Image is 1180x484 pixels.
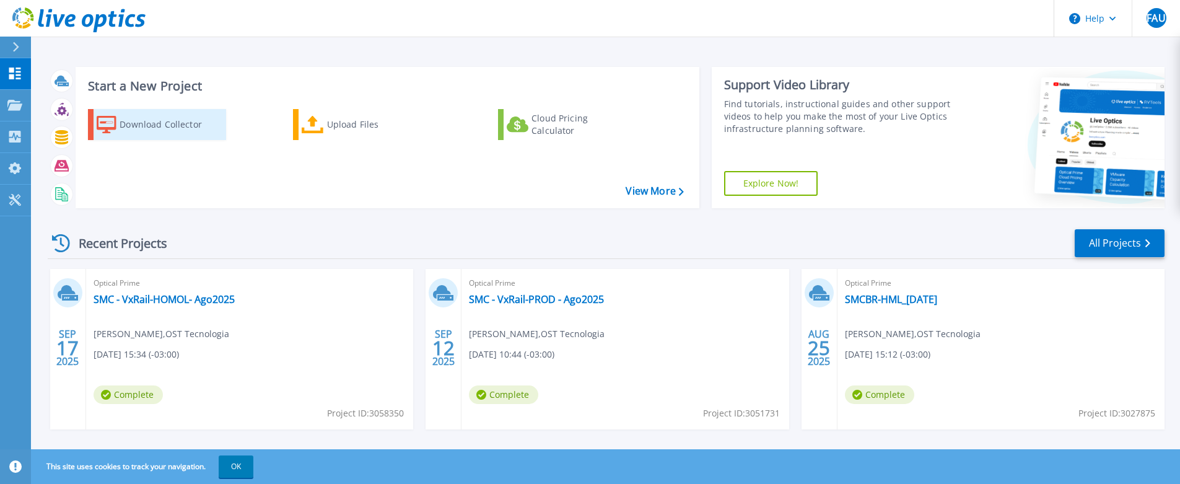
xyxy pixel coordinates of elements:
h3: Start a New Project [88,79,683,93]
span: This site uses cookies to track your navigation. [34,455,253,478]
a: Upload Files [293,109,431,140]
span: Optical Prime [845,276,1157,290]
div: SEP 2025 [56,325,79,371]
span: Project ID: 3027875 [1078,407,1155,420]
a: SMC - VxRail-HOMOL- Ago2025 [94,293,235,306]
span: [PERSON_NAME] , OST Tecnologia [845,327,981,341]
div: AUG 2025 [807,325,831,371]
a: Cloud Pricing Calculator [498,109,636,140]
a: SMCBR-HML_[DATE] [845,293,937,306]
span: Optical Prime [94,276,406,290]
span: [DATE] 10:44 (-03:00) [469,348,554,361]
span: [DATE] 15:34 (-03:00) [94,348,179,361]
span: Complete [469,385,538,404]
div: Find tutorials, instructional guides and other support videos to help you make the most of your L... [724,98,955,135]
span: Complete [94,385,163,404]
span: Complete [845,385,914,404]
a: Download Collector [88,109,226,140]
span: Project ID: 3058350 [327,407,404,420]
div: SEP 2025 [432,325,455,371]
a: Explore Now! [724,171,818,196]
span: [PERSON_NAME] , OST Tecnologia [94,327,229,341]
span: [PERSON_NAME] , OST Tecnologia [469,327,605,341]
span: FAU [1147,13,1165,23]
div: Recent Projects [48,228,184,258]
a: All Projects [1075,229,1165,257]
span: 12 [432,343,455,353]
a: View More [626,185,683,197]
span: 25 [808,343,830,353]
div: Download Collector [120,112,219,137]
span: Optical Prime [469,276,781,290]
div: Cloud Pricing Calculator [531,112,631,137]
span: 17 [56,343,79,353]
span: [DATE] 15:12 (-03:00) [845,348,930,361]
span: Project ID: 3051731 [703,407,780,420]
div: Support Video Library [724,77,955,93]
a: SMC - VxRail-PROD - Ago2025 [469,293,604,306]
button: OK [219,455,253,478]
div: Upload Files [327,112,426,137]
